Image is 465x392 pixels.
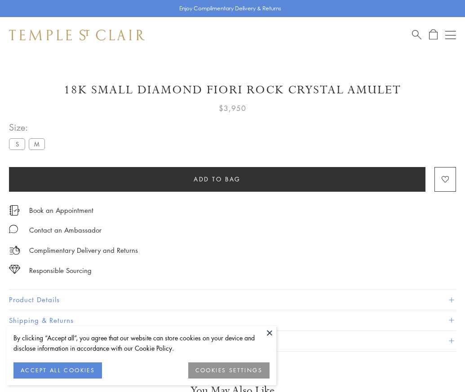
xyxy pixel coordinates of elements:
[9,120,49,135] span: Size:
[412,29,421,40] a: Search
[9,30,145,40] img: Temple St. Clair
[429,29,438,40] a: Open Shopping Bag
[29,265,92,276] div: Responsible Sourcing
[13,333,270,353] div: By clicking “Accept all”, you agree that our website can store cookies on your device and disclos...
[445,30,456,40] button: Open navigation
[9,265,20,274] img: icon_sourcing.svg
[9,290,456,310] button: Product Details
[13,362,102,379] button: ACCEPT ALL COOKIES
[194,174,241,184] span: Add to bag
[9,167,425,192] button: Add to bag
[9,82,456,98] h1: 18K Small Diamond Fiori Rock Crystal Amulet
[9,138,25,150] label: S
[9,245,20,256] img: icon_delivery.svg
[179,4,281,13] p: Enjoy Complimentary Delivery & Returns
[188,362,270,379] button: COOKIES SETTINGS
[29,245,138,256] p: Complimentary Delivery and Returns
[29,205,93,215] a: Book an Appointment
[9,225,18,233] img: MessageIcon-01_2.svg
[9,310,456,330] button: Shipping & Returns
[219,102,246,114] span: $3,950
[9,205,20,216] img: icon_appointment.svg
[29,225,102,236] div: Contact an Ambassador
[29,138,45,150] label: M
